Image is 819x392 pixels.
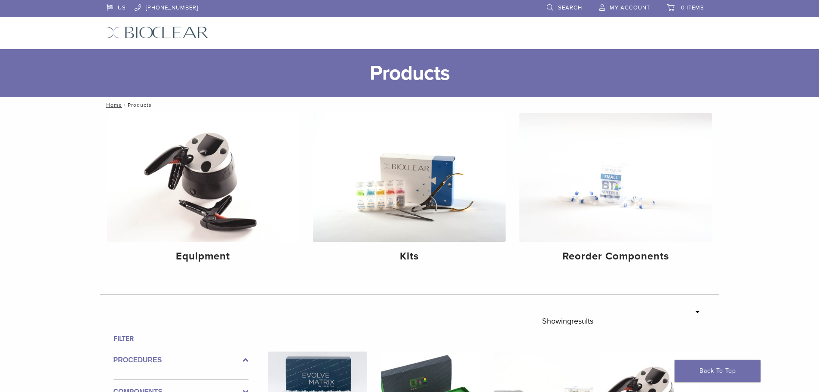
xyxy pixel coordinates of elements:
[114,249,293,264] h4: Equipment
[681,4,704,11] span: 0 items
[122,103,128,107] span: /
[558,4,582,11] span: Search
[526,249,705,264] h4: Reorder Components
[107,113,300,270] a: Equipment
[519,113,712,270] a: Reorder Components
[542,312,593,330] p: Showing results
[313,113,506,242] img: Kits
[313,113,506,270] a: Kits
[113,355,248,365] label: Procedures
[320,249,499,264] h4: Kits
[519,113,712,242] img: Reorder Components
[113,333,248,344] h4: Filter
[107,26,209,39] img: Bioclear
[675,360,761,382] a: Back To Top
[104,102,122,108] a: Home
[107,113,300,242] img: Equipment
[610,4,650,11] span: My Account
[100,97,719,113] nav: Products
